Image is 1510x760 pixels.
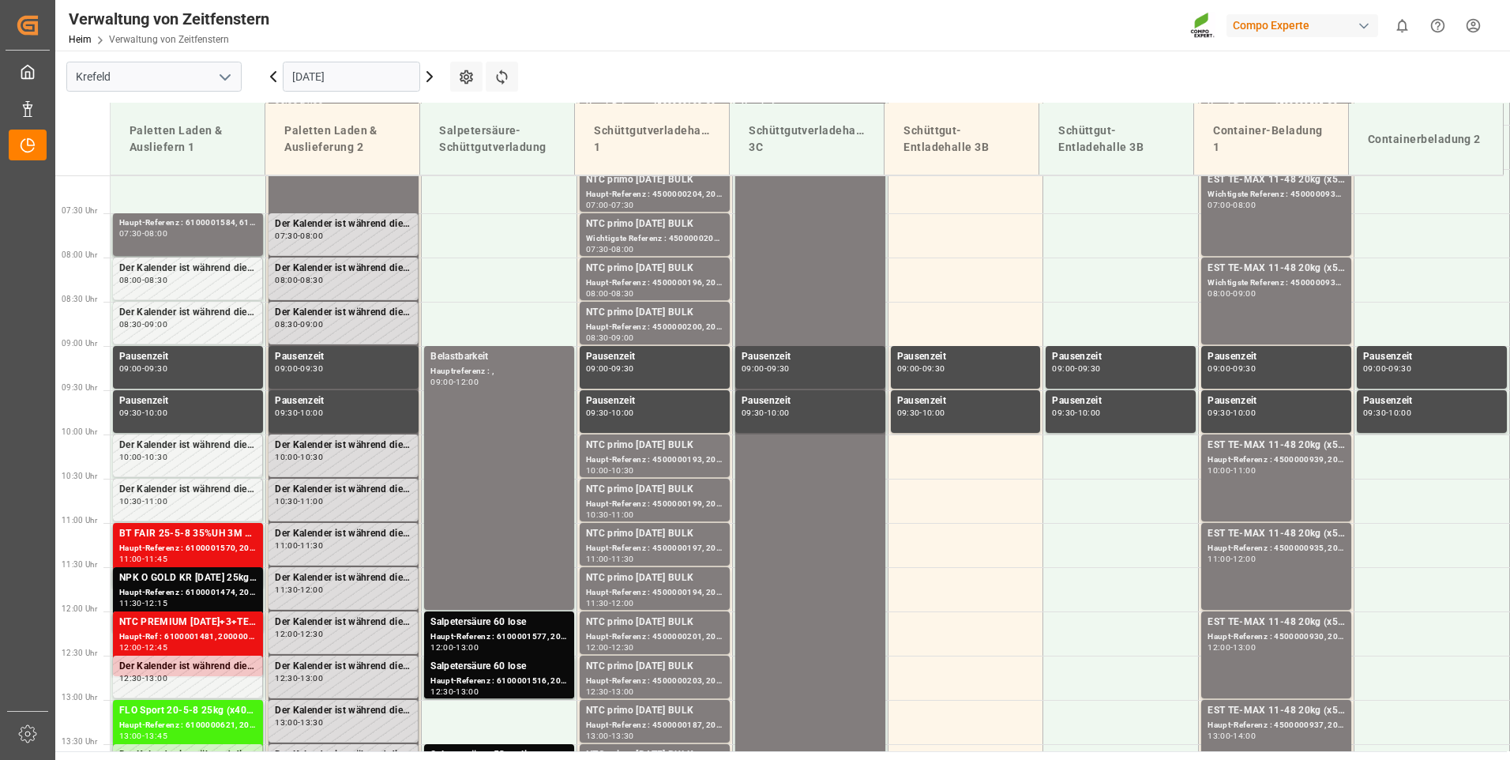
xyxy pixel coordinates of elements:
[119,438,256,453] div: Der Kalender ist während dieses Zeitraums gesperrt.
[897,409,920,416] div: 09:30
[119,600,142,607] div: 11:30
[1388,365,1411,372] div: 09:30
[430,349,568,365] div: Belastbarkeit
[430,644,453,651] div: 12:00
[119,659,256,675] div: Der Kalender ist während dieses Zeitraums gesperrt.
[611,555,634,562] div: 11:30
[1230,365,1233,372] div: -
[433,116,562,162] div: Salpetersäure-Schüttgutverladung
[298,365,300,372] div: -
[119,321,142,328] div: 08:30
[586,630,723,644] div: Haupt-Referenz : 4500000201, 2000000032
[430,659,568,675] div: Salpetersäure 60 lose
[1208,630,1345,644] div: Haupt-Referenz : 4500000930, 2000000976
[62,295,97,303] span: 08:30 Uhr
[298,409,300,416] div: -
[586,675,723,688] div: Haupt-Referenz : 4500000203, 2000000032
[62,649,97,657] span: 12:30 Uhr
[430,365,568,378] div: Hauptreferenz : ,
[586,188,723,201] div: Haupt-Referenz : 4500000204, 2000000032
[62,427,97,436] span: 10:00 Uhr
[586,216,723,232] div: NTC primo [DATE] BULK
[611,290,634,297] div: 08:30
[62,604,97,613] span: 12:00 Uhr
[742,116,871,162] div: Schüttgutverladehalle 3C
[275,453,298,461] div: 10:00
[62,206,97,215] span: 07:30 Uhr
[586,261,723,277] div: NTC primo [DATE] BULK
[145,277,167,284] div: 08:30
[609,246,611,253] div: -
[119,482,256,498] div: Der Kalender ist während dieses Zeitraums gesperrt.
[609,732,611,739] div: -
[1208,261,1345,277] div: EST TE-MAX 11-48 20kg (x56) WW
[1052,409,1075,416] div: 09:30
[742,409,764,416] div: 09:30
[145,675,167,682] div: 13:00
[145,453,167,461] div: 10:30
[897,393,1035,409] div: Pausenzeit
[586,232,723,246] div: Wichtigste Referenz : 4500000202, 2000000032
[278,116,407,162] div: Paletten Laden & Auslieferung 2
[298,586,300,593] div: -
[586,305,723,321] div: NTC primo [DATE] BULK
[586,719,723,732] div: Haupt-Referenz : 4500000187, 2000000017
[1208,703,1345,719] div: EST TE-MAX 11-48 20kg (x56) WW
[1052,116,1181,162] div: Schüttgut-Entladehalle 3B
[1230,644,1233,651] div: -
[1208,453,1345,467] div: Haupt-Referenz : 4500000939, 2000000976
[1363,349,1501,365] div: Pausenzeit
[1075,409,1077,416] div: -
[145,555,167,562] div: 11:45
[609,290,611,297] div: -
[586,586,723,600] div: Haupt-Referenz : 4500000194, 2000000032
[62,250,97,259] span: 08:00 Uhr
[275,630,298,638] div: 12:00
[119,675,142,682] div: 12:30
[212,65,236,89] button: Menü öffnen
[275,498,298,505] div: 10:30
[586,600,609,607] div: 11:30
[586,277,723,290] div: Haupt-Referenz : 4500000196, 2000000032
[145,600,167,607] div: 12:15
[119,349,257,365] div: Pausenzeit
[611,688,634,695] div: 13:00
[298,675,300,682] div: -
[145,644,167,651] div: 12:45
[275,482,411,498] div: Der Kalender ist während dieses Zeitraums gesperrt.
[586,615,723,630] div: NTC primo [DATE] BULK
[1208,644,1230,651] div: 12:00
[283,62,420,92] input: TT-MM-JJJJ
[611,467,634,474] div: 10:30
[586,365,609,372] div: 09:00
[922,409,945,416] div: 10:00
[453,644,456,651] div: -
[586,321,723,334] div: Haupt-Referenz : 4500000200, 2000000032
[275,542,298,549] div: 11:00
[1052,349,1189,365] div: Pausenzeit
[142,498,145,505] div: -
[62,693,97,702] span: 13:00 Uhr
[142,230,145,237] div: -
[1388,409,1411,416] div: 10:00
[1230,467,1233,474] div: -
[275,393,412,409] div: Pausenzeit
[119,498,142,505] div: 10:30
[145,732,167,739] div: 13:45
[430,378,453,386] div: 09:00
[1052,393,1189,409] div: Pausenzeit
[742,393,879,409] div: Pausenzeit
[609,511,611,518] div: -
[1230,201,1233,209] div: -
[609,365,611,372] div: -
[300,586,323,593] div: 12:00
[119,630,257,644] div: Haupt-Ref : 6100001481, 2000001291;
[1230,409,1233,416] div: -
[609,555,611,562] div: -
[1208,201,1230,209] div: 07:00
[742,349,879,365] div: Pausenzeit
[1386,365,1388,372] div: -
[586,172,723,188] div: NTC primo [DATE] BULK
[609,688,611,695] div: -
[298,277,300,284] div: -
